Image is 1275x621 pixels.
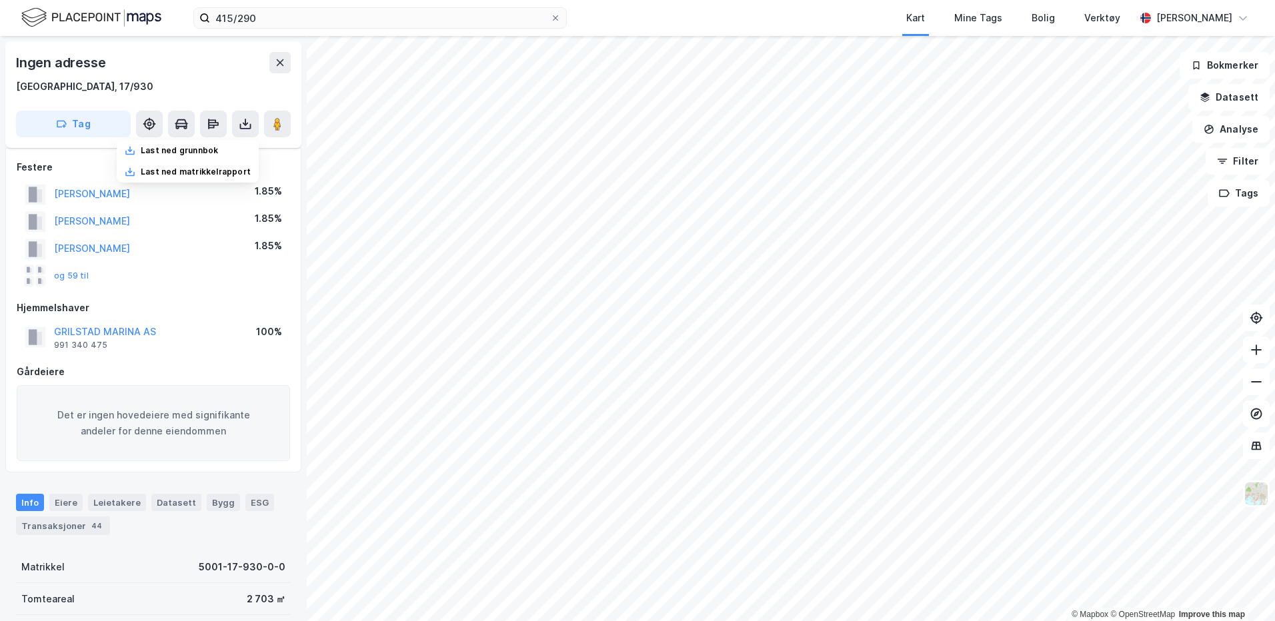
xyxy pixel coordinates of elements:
div: Matrikkel [21,559,65,575]
div: 1.85% [255,183,282,199]
div: Kontrollprogram for chat [1208,557,1275,621]
div: Hjemmelshaver [17,300,290,316]
button: Filter [1206,148,1270,175]
div: Bygg [207,494,240,511]
div: Eiere [49,494,83,511]
img: Z [1244,481,1269,506]
div: [GEOGRAPHIC_DATA], 17/930 [16,79,153,95]
div: Verktøy [1084,10,1120,26]
div: 100% [256,324,282,340]
a: Mapbox [1072,610,1108,619]
div: Festere [17,159,290,175]
div: 5001-17-930-0-0 [199,559,285,575]
div: Transaksjoner [16,516,110,535]
div: 1.85% [255,211,282,227]
div: Ingen adresse [16,52,108,73]
input: Søk på adresse, matrikkel, gårdeiere, leietakere eller personer [210,8,550,28]
img: logo.f888ab2527a4732fd821a326f86c7f29.svg [21,6,161,29]
div: Leietakere [88,494,146,511]
div: ESG [245,494,274,511]
div: Kart [906,10,925,26]
div: 44 [89,519,105,532]
a: OpenStreetMap [1110,610,1175,619]
div: 1.85% [255,238,282,254]
div: Datasett [151,494,201,511]
div: Info [16,494,44,511]
div: Last ned grunnbok [141,145,218,156]
div: Det er ingen hovedeiere med signifikante andeler for denne eiendommen [17,385,290,461]
div: [PERSON_NAME] [1156,10,1232,26]
div: 991 340 475 [54,340,107,350]
div: Tomteareal [21,591,75,607]
a: Improve this map [1179,610,1245,619]
button: Datasett [1188,84,1270,111]
div: Bolig [1032,10,1055,26]
button: Tag [16,111,131,137]
div: Mine Tags [954,10,1002,26]
button: Tags [1208,180,1270,207]
button: Analyse [1192,116,1270,143]
div: 2 703 ㎡ [247,591,285,607]
button: Bokmerker [1180,52,1270,79]
div: Gårdeiere [17,364,290,380]
div: Last ned matrikkelrapport [141,167,251,177]
iframe: Chat Widget [1208,557,1275,621]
